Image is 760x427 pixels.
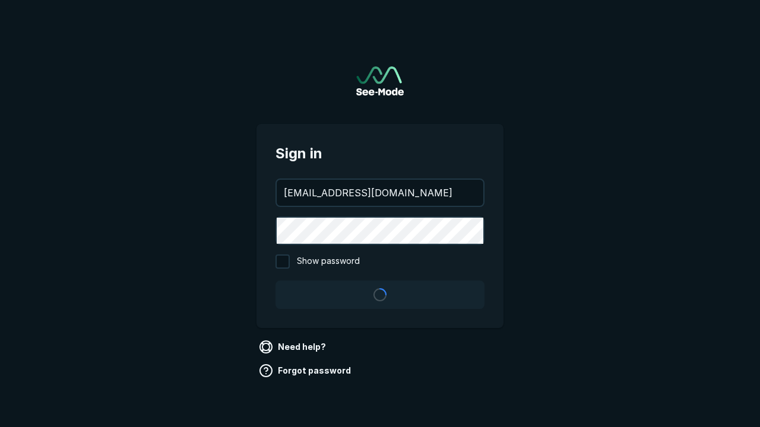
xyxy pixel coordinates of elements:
a: Forgot password [256,361,356,380]
input: your@email.com [277,180,483,206]
a: Need help? [256,337,331,356]
span: Show password [297,254,360,269]
img: See-Mode Logo [356,66,404,95]
span: Sign in [275,143,484,164]
a: Go to sign in [356,66,404,95]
